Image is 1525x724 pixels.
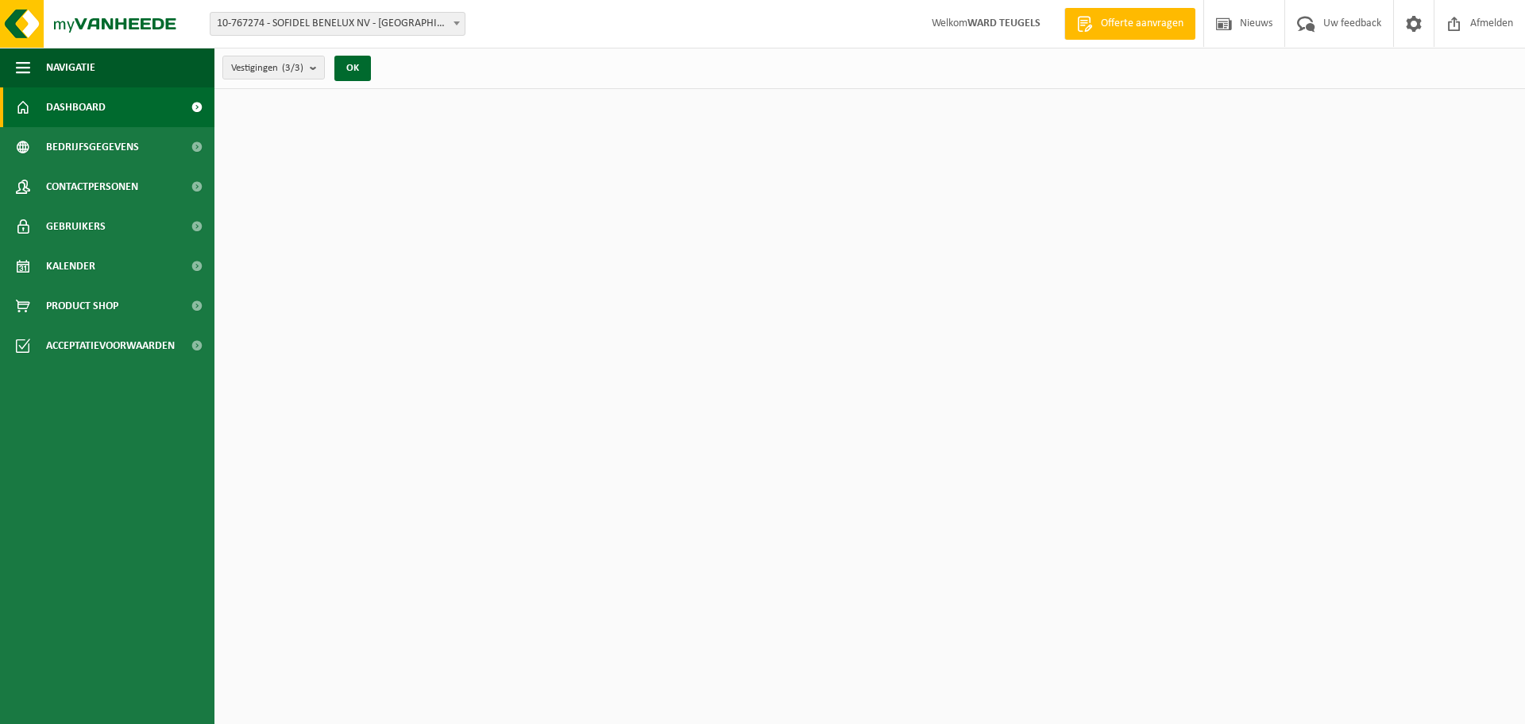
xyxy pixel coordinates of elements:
span: Offerte aanvragen [1097,16,1187,32]
span: Navigatie [46,48,95,87]
span: Vestigingen [231,56,303,80]
span: Gebruikers [46,207,106,246]
span: 10-767274 - SOFIDEL BENELUX NV - DUFFEL [210,13,465,35]
span: 10-767274 - SOFIDEL BENELUX NV - DUFFEL [210,12,465,36]
span: Dashboard [46,87,106,127]
button: OK [334,56,371,81]
span: Acceptatievoorwaarden [46,326,175,366]
span: Contactpersonen [46,167,138,207]
span: Kalender [46,246,95,286]
count: (3/3) [282,63,303,73]
iframe: chat widget [8,689,265,724]
a: Offerte aanvragen [1064,8,1195,40]
span: Product Shop [46,286,118,326]
span: Bedrijfsgegevens [46,127,139,167]
button: Vestigingen(3/3) [222,56,325,79]
strong: WARD TEUGELS [967,17,1040,29]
